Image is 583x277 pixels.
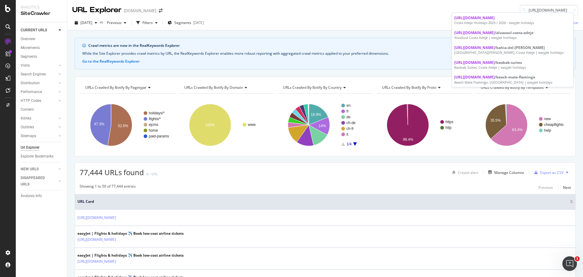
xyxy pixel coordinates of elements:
[21,36,63,42] a: Overview
[382,85,436,90] span: URLs Crawled By Botify By proto
[72,18,100,28] button: [DATE]
[454,60,571,65] div: /baobab-suites
[454,65,571,70] div: Baobab Suites, Costa Adeje | easyJet holidays
[21,166,39,172] div: NEW URLS
[544,123,564,127] text: cheapflights
[538,184,553,191] button: Previous
[532,168,564,177] button: Export as CSV
[82,59,140,64] button: Go to the RealKeywords Explorer
[77,199,568,204] span: URL Card
[486,169,524,176] button: Manage Columns
[80,99,176,151] svg: A chart.
[100,19,104,25] span: vs
[21,27,47,33] div: CURRENT URLS
[450,168,478,177] button: Create alert
[458,170,478,175] div: Create alert
[346,109,349,113] text: fr
[454,30,495,35] span: [URL][DOMAIN_NAME]
[21,45,63,51] a: Movements
[475,99,571,151] svg: A chart.
[77,215,116,221] a: [URL][DOMAIN_NAME]
[82,51,568,56] div: While the Site Explorer provides crawl metrics by URL, the RealKeywords Explorer enables more rob...
[454,30,571,35] div: /aluasoul-costa-adeje
[149,111,165,115] text: holidays/*
[104,20,121,25] span: Previous
[575,256,580,261] span: 1
[21,54,37,60] div: Segments
[184,85,243,90] span: URLs Crawled By Botify By domain
[346,142,352,146] text: 1/4
[376,99,472,151] svg: A chart.
[563,185,571,190] div: Next
[452,13,573,28] a: [URL][DOMAIN_NAME]Costa Adeje Holidays 2025 / 2026 - easyJet holidays
[21,5,62,10] div: Analytics
[21,144,39,151] div: Url Explorer
[159,9,162,13] div: arrow-right-arrow-left
[452,43,573,57] a: [URL][DOMAIN_NAME]/bahia-del-[PERSON_NAME][GEOGRAPHIC_DATA][PERSON_NAME], Costa Adeje | easyJet h...
[21,89,42,95] div: Performance
[21,106,34,113] div: Content
[104,18,129,28] button: Previous
[346,115,351,119] text: de
[179,99,274,151] svg: A chart.
[21,115,31,122] div: Inlinks
[21,115,57,122] a: Inlinks
[319,124,326,128] text: 14%
[77,258,116,265] a: [URL][DOMAIN_NAME]
[570,20,578,25] div: Save
[118,124,128,128] text: 52.6%
[454,20,571,25] div: Costa Adeje Holidays 2025 / 2026 - easyJet holidays
[490,118,501,123] text: 35.5%
[403,137,413,142] text: 99.4%
[381,83,467,92] h4: URLs Crawled By Botify By proto
[21,89,57,95] a: Performance
[21,45,40,51] div: Movements
[142,20,153,25] div: Filters
[124,8,156,14] div: [DOMAIN_NAME]
[21,71,57,78] a: Search Engines
[494,170,524,175] div: Manage Columns
[21,193,63,199] a: Analysis Info
[21,98,41,104] div: HTTP Codes
[512,128,523,132] text: 63.4%
[563,184,571,191] button: Next
[134,18,160,28] button: Filters
[538,185,553,190] div: Previous
[150,171,157,177] div: +0%
[183,83,269,92] h4: URLs Crawled By Botify By domain
[452,72,573,87] a: [URL][DOMAIN_NAME]/beach-mate-flamingoBeach Mate Flamingo, [GEOGRAPHIC_DATA] | easyJet holidays
[149,128,158,133] text: home
[21,153,53,160] div: Explorer Bookmarks
[84,83,170,92] h4: URLs Crawled By Botify By pagetype
[21,80,40,86] div: Distribution
[21,71,46,78] div: Search Engines
[346,103,350,108] text: en
[277,99,373,151] svg: A chart.
[21,175,51,188] div: DISAPPEARED URLS
[21,80,57,86] a: Distribution
[346,126,354,131] text: ch-fr
[21,62,30,69] div: Visits
[452,57,573,72] a: [URL][DOMAIN_NAME]/baobab-suitesBaobab Suites, Costa Adeje | easyJet holidays
[165,18,206,28] button: Segments[DATE]
[454,50,571,55] div: [GEOGRAPHIC_DATA][PERSON_NAME], Costa Adeje | easyJet holidays
[21,54,63,60] a: Segments
[77,253,184,258] div: easyJet | Flights & holidays ✈️ Book low-cost airline tickets
[21,133,36,139] div: Sitemaps
[283,85,342,90] span: URLs Crawled By Botify By country
[75,38,576,69] div: info banner
[346,132,349,137] text: it
[454,60,495,65] span: [URL][DOMAIN_NAME]
[149,117,161,121] text: flights/*
[479,83,565,92] h4: URLs Crawled By Botify By templates
[21,10,62,17] div: SiteCrawler
[520,5,578,16] input: Find a URL
[454,74,495,80] span: [URL][DOMAIN_NAME]
[21,153,63,160] a: Explorer Bookmarks
[282,83,368,92] h4: URLs Crawled By Botify By country
[562,256,577,271] iframe: Intercom live chat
